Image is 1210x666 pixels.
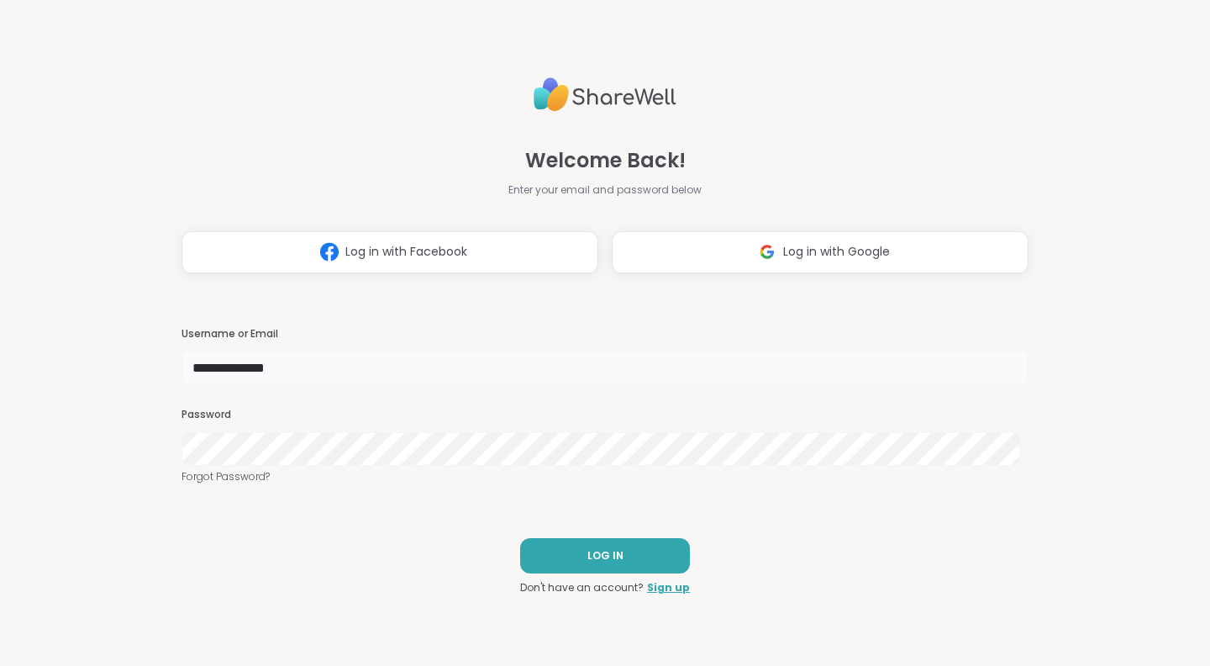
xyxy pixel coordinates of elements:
[345,243,467,261] span: Log in with Facebook
[520,580,644,595] span: Don't have an account?
[587,548,623,563] span: LOG IN
[508,182,702,198] span: Enter your email and password below
[181,469,1028,484] a: Forgot Password?
[751,236,783,267] img: ShareWell Logomark
[181,327,1028,341] h3: Username or Email
[525,145,686,176] span: Welcome Back!
[612,231,1028,273] button: Log in with Google
[534,71,676,119] img: ShareWell Logo
[647,580,690,595] a: Sign up
[783,243,890,261] span: Log in with Google
[181,408,1028,422] h3: Password
[313,236,345,267] img: ShareWell Logomark
[181,231,598,273] button: Log in with Facebook
[520,538,690,573] button: LOG IN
